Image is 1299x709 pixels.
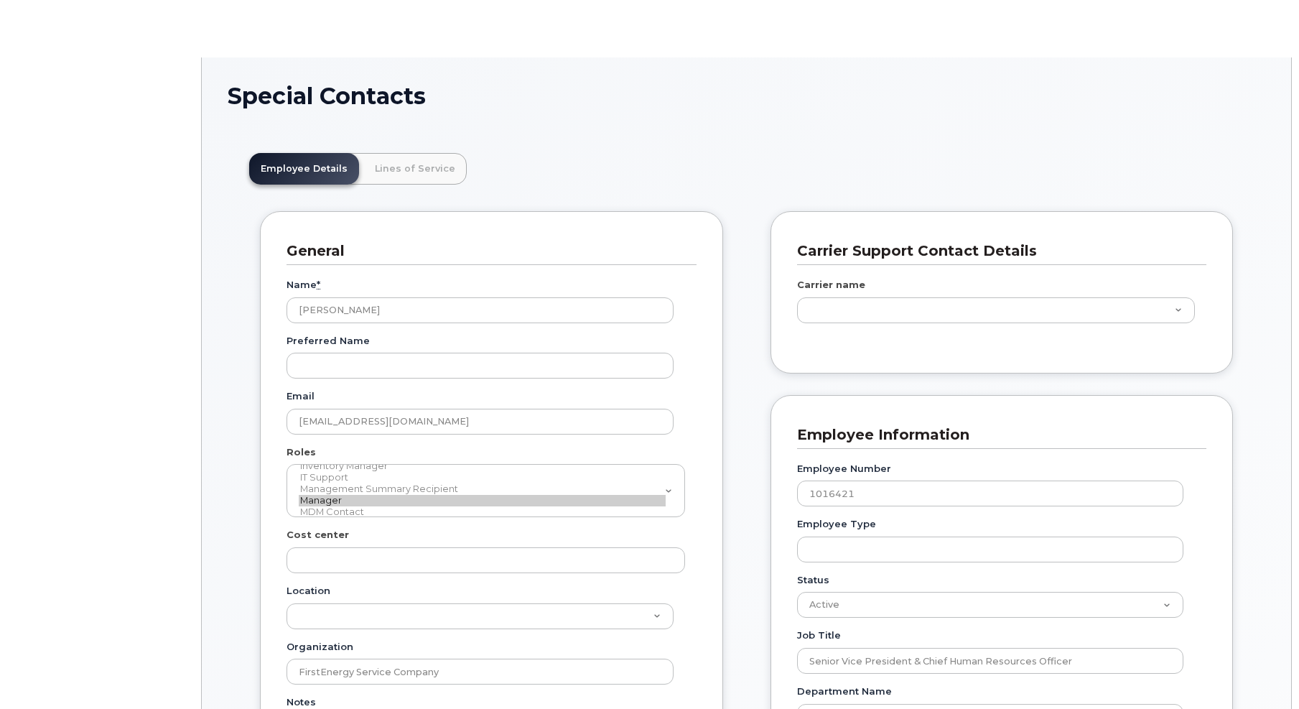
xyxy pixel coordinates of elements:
label: Location [287,584,330,598]
label: Employee Type [797,517,876,531]
label: Employee Number [797,462,891,476]
h3: Carrier Support Contact Details [797,241,1196,261]
label: Cost center [287,528,349,542]
label: Organization [287,640,353,654]
label: Carrier name [797,278,865,292]
label: Preferred Name [287,334,370,348]
option: IT Support [299,472,666,483]
a: Employee Details [249,153,359,185]
abbr: required [317,279,320,290]
label: Name [287,278,320,292]
label: Department Name [797,685,892,698]
label: Job Title [797,629,841,642]
option: MDM Contact [299,506,666,518]
h3: Employee Information [797,425,1196,445]
option: Inventory Manager [299,460,666,472]
a: Lines of Service [363,153,467,185]
option: Management Summary Recipient [299,483,666,495]
option: Manager [299,495,666,506]
label: Status [797,573,829,587]
label: Email [287,389,315,403]
label: Notes [287,695,316,709]
h3: General [287,241,686,261]
h1: Special Contacts [228,83,1265,108]
label: Roles [287,445,316,459]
